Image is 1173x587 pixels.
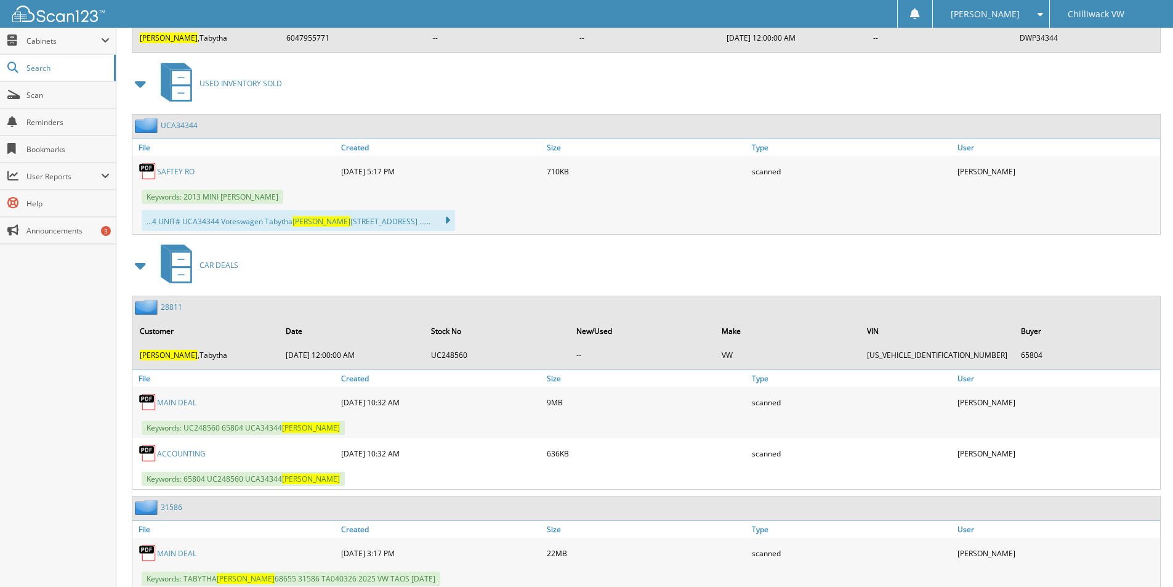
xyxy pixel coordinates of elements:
[139,544,157,562] img: PDF.png
[954,370,1160,387] a: User
[954,159,1160,184] div: [PERSON_NAME]
[280,28,425,48] td: 6047955771
[338,139,544,156] a: Created
[861,318,1014,344] th: VIN
[26,198,110,209] span: Help
[140,350,198,360] span: [PERSON_NAME]
[715,318,860,344] th: Make
[861,345,1014,365] td: [US_VEHICLE_IDENTIFICATION_NUMBER]
[139,393,157,411] img: PDF.png
[26,225,110,236] span: Announcements
[139,444,157,463] img: PDF.png
[200,78,282,89] span: USED INVENTORY SOLD
[282,423,340,433] span: [PERSON_NAME]
[1068,10,1124,18] span: Chilliwack VW
[544,139,749,156] a: Size
[161,302,182,312] a: 28811
[544,390,749,415] div: 9MB
[153,59,282,108] a: USED INVENTORY SOLD
[132,370,338,387] a: File
[951,10,1020,18] span: [PERSON_NAME]
[135,500,161,515] img: folder2.png
[867,28,1012,48] td: --
[140,33,198,43] span: [PERSON_NAME]
[142,472,345,486] span: Keywords: 65804 UC248560 UCA34344
[544,541,749,565] div: 22MB
[570,318,714,344] th: New/Used
[153,241,238,289] a: CAR DEALS
[425,345,569,365] td: UC248560
[280,318,424,344] th: Date
[749,159,954,184] div: scanned
[954,441,1160,466] div: [PERSON_NAME]
[142,572,440,586] span: Keywords: TABYTHA 68655 31586 TA040326 2025 VW TAOS [DATE]
[749,521,954,538] a: Type
[954,521,1160,538] a: User
[135,299,161,315] img: folder2.png
[749,541,954,565] div: scanned
[338,370,544,387] a: Created
[1111,528,1173,587] iframe: Chat Widget
[544,521,749,538] a: Size
[544,370,749,387] a: Size
[135,118,161,133] img: folder2.png
[280,345,424,365] td: [DATE] 12:00:00 AM
[142,190,283,204] span: Keywords: 2013 MINI [PERSON_NAME]
[544,159,749,184] div: 710KB
[26,117,110,128] span: Reminders
[157,448,206,459] a: ACCOUNTING
[292,216,350,227] span: [PERSON_NAME]
[425,318,569,344] th: Stock No
[715,345,860,365] td: VW
[570,345,714,365] td: --
[139,162,157,180] img: PDF.png
[161,120,198,131] a: UCA34344
[954,541,1160,565] div: [PERSON_NAME]
[544,441,749,466] div: 636KB
[427,28,572,48] td: --
[26,63,108,73] span: Search
[132,521,338,538] a: File
[1014,28,1159,48] td: DWP34344
[282,474,340,484] span: [PERSON_NAME]
[954,390,1160,415] div: [PERSON_NAME]
[132,139,338,156] a: File
[26,90,110,100] span: Scan
[12,6,105,22] img: scan123-logo-white.svg
[200,260,238,270] span: CAR DEALS
[1015,318,1159,344] th: Buyer
[157,166,195,177] a: SAFTEY RO
[1015,345,1159,365] td: 65804
[26,144,110,155] span: Bookmarks
[338,441,544,466] div: [DATE] 10:32 AM
[338,521,544,538] a: Created
[142,421,345,435] span: Keywords: UC248560 65804 UCA34344
[157,397,196,408] a: MAIN DEAL
[26,36,101,46] span: Cabinets
[720,28,866,48] td: [DATE] 12:00:00 AM
[134,318,278,344] th: Customer
[157,548,196,559] a: MAIN DEAL
[217,573,275,584] span: [PERSON_NAME]
[338,541,544,565] div: [DATE] 3:17 PM
[101,226,111,236] div: 3
[573,28,719,48] td: --
[161,502,182,512] a: 31586
[749,390,954,415] div: scanned
[338,159,544,184] div: [DATE] 5:17 PM
[338,390,544,415] div: [DATE] 10:32 AM
[26,171,101,182] span: User Reports
[749,441,954,466] div: scanned
[954,139,1160,156] a: User
[142,210,455,231] div: ...4 UNIT# UCA34344 Voteswagen Tabytha [STREET_ADDRESS] ......
[134,28,279,48] td: ,Tabytha
[749,139,954,156] a: Type
[749,370,954,387] a: Type
[134,345,278,365] td: ,Tabytha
